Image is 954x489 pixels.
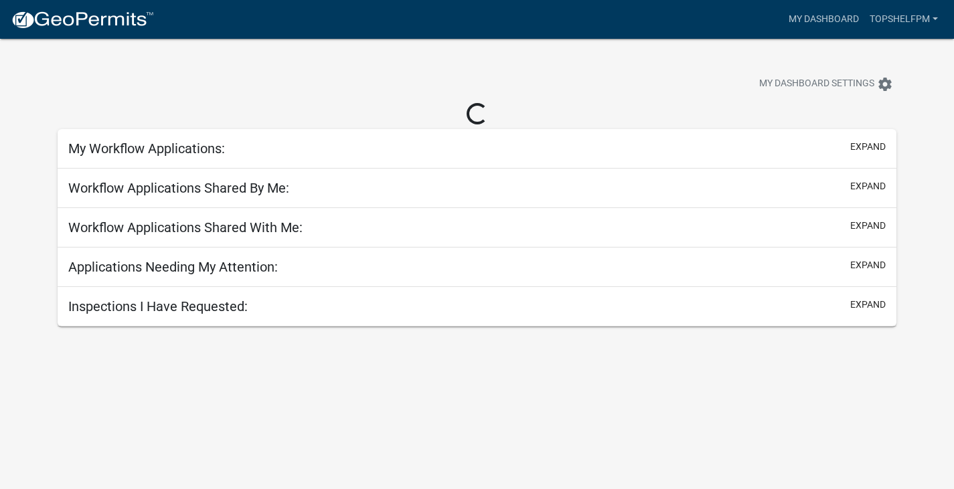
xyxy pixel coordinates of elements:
button: expand [850,219,886,233]
h5: Workflow Applications Shared With Me: [68,219,303,235]
button: expand [850,179,886,193]
button: expand [850,258,886,272]
button: expand [850,140,886,154]
a: TopShelfPM [864,7,943,32]
a: My Dashboard [783,7,864,32]
button: expand [850,298,886,312]
h5: Workflow Applications Shared By Me: [68,180,289,196]
h5: Inspections I Have Requested: [68,298,248,314]
h5: My Workflow Applications: [68,140,225,157]
h5: Applications Needing My Attention: [68,259,278,275]
span: My Dashboard Settings [759,76,874,92]
i: settings [877,76,893,92]
button: My Dashboard Settingssettings [748,71,904,97]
